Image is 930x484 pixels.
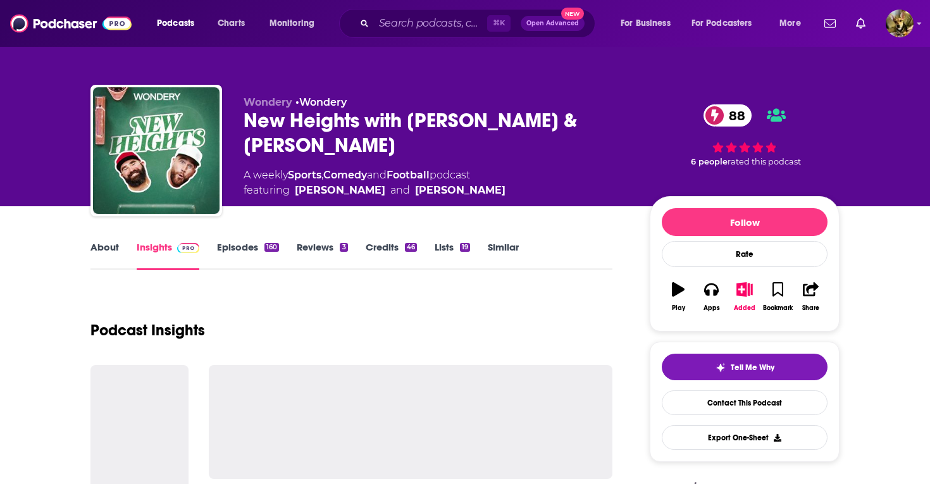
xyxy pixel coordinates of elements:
[779,15,801,32] span: More
[728,157,801,166] span: rated this podcast
[691,15,752,32] span: For Podcasters
[299,96,347,108] a: Wondery
[244,96,292,108] span: Wondery
[374,13,487,34] input: Search podcasts, credits, & more...
[886,9,914,37] span: Logged in as SydneyDemo
[218,15,245,32] span: Charts
[288,169,321,181] a: Sports
[763,304,793,312] div: Bookmark
[295,183,385,198] div: [PERSON_NAME]
[650,96,840,175] div: 88 6 peoplerated this podcast
[612,13,686,34] button: open menu
[672,304,685,312] div: Play
[295,96,347,108] span: •
[795,274,828,320] button: Share
[771,13,817,34] button: open menu
[487,15,511,32] span: ⌘ K
[209,13,252,34] a: Charts
[137,241,199,270] a: InsightsPodchaser Pro
[886,9,914,37] button: Show profile menu
[716,363,726,373] img: tell me why sparkle
[716,104,752,127] span: 88
[244,183,505,198] span: featuring
[662,390,828,415] a: Contact This Podcast
[264,243,279,252] div: 160
[662,425,828,450] button: Export One-Sheet
[704,304,720,312] div: Apps
[662,354,828,380] button: tell me why sparkleTell Me Why
[415,183,505,198] div: [PERSON_NAME]
[177,243,199,253] img: Podchaser Pro
[244,168,505,198] div: A weekly podcast
[405,243,417,252] div: 46
[270,15,314,32] span: Monitoring
[90,241,119,270] a: About
[728,274,761,320] button: Added
[351,9,607,38] div: Search podcasts, credits, & more...
[851,13,871,34] a: Show notifications dropdown
[526,20,579,27] span: Open Advanced
[683,13,771,34] button: open menu
[731,363,774,373] span: Tell Me Why
[662,241,828,267] div: Rate
[321,169,323,181] span: ,
[217,241,279,270] a: Episodes160
[521,16,585,31] button: Open AdvancedNew
[297,241,347,270] a: Reviews3
[695,274,728,320] button: Apps
[621,15,671,32] span: For Business
[340,243,347,252] div: 3
[10,11,132,35] img: Podchaser - Follow, Share and Rate Podcasts
[148,13,211,34] button: open menu
[93,87,220,214] img: New Heights with Jason & Travis Kelce
[90,321,205,340] h1: Podcast Insights
[886,9,914,37] img: User Profile
[802,304,819,312] div: Share
[819,13,841,34] a: Show notifications dropdown
[761,274,794,320] button: Bookmark
[157,15,194,32] span: Podcasts
[367,169,387,181] span: and
[662,208,828,236] button: Follow
[387,169,430,181] a: Football
[435,241,470,270] a: Lists19
[662,274,695,320] button: Play
[261,13,331,34] button: open menu
[734,304,755,312] div: Added
[704,104,752,127] a: 88
[691,157,728,166] span: 6 people
[460,243,470,252] div: 19
[323,169,367,181] a: Comedy
[488,241,519,270] a: Similar
[390,183,410,198] span: and
[366,241,417,270] a: Credits46
[561,8,584,20] span: New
